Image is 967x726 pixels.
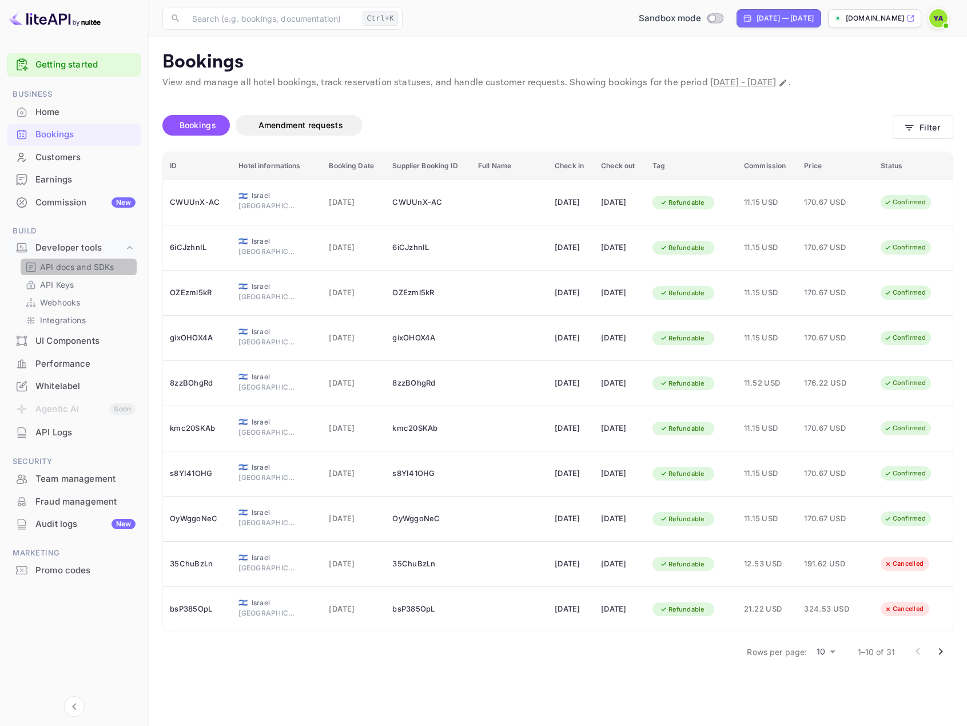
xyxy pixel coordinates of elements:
[170,419,225,438] div: kmc20SKAb
[185,7,358,30] input: Search (e.g. bookings, documentation)
[35,335,136,348] div: UI Components
[652,241,712,255] div: Refundable
[21,259,137,275] div: API docs and SDKs
[35,495,136,509] div: Fraud management
[601,193,639,212] div: [DATE]
[7,455,141,468] span: Security
[392,465,464,483] div: s8YI41OHG
[7,422,141,443] a: API Logs
[35,106,136,119] div: Home
[7,353,141,374] a: Performance
[21,312,137,328] div: Integrations
[601,329,639,347] div: [DATE]
[804,467,861,480] span: 170.67 USD
[25,261,132,273] a: API docs and SDKs
[652,467,712,481] div: Refundable
[329,603,379,616] span: [DATE]
[238,192,248,200] span: Israel
[804,558,861,570] span: 191.62 USD
[555,555,587,573] div: [DATE]
[170,374,225,392] div: 8zzBOhgRd
[252,327,309,337] span: Israel
[555,284,587,302] div: [DATE]
[170,510,225,528] div: OyWggoNeC
[170,465,225,483] div: s8YI41OHG
[35,564,136,577] div: Promo codes
[163,152,232,180] th: ID
[238,382,296,392] span: [GEOGRAPHIC_DATA]
[7,468,141,490] div: Team management
[35,151,136,164] div: Customers
[548,152,594,180] th: Check in
[35,196,136,209] div: Commission
[9,9,101,27] img: LiteAPI logo
[238,418,248,426] span: Israel
[877,285,933,300] div: Confirmed
[929,9,948,27] img: Yariv Adin
[392,329,464,347] div: gixOHOX4A
[252,236,309,247] span: Israel
[929,640,952,663] button: Go to next page
[40,261,114,273] p: API docs and SDKs
[238,337,296,347] span: [GEOGRAPHIC_DATA]
[601,374,639,392] div: [DATE]
[162,51,953,74] p: Bookings
[846,13,904,23] p: [DOMAIN_NAME]
[639,12,701,25] span: Sandbox mode
[7,513,141,534] a: Audit logsNew
[555,329,587,347] div: [DATE]
[392,419,464,438] div: kmc20SKAb
[7,124,141,146] div: Bookings
[25,296,132,308] a: Webhooks
[652,602,712,617] div: Refundable
[804,603,861,616] span: 324.53 USD
[322,152,385,180] th: Booking Date
[238,292,296,302] span: [GEOGRAPHIC_DATA]
[601,465,639,483] div: [DATE]
[7,169,141,190] a: Earnings
[877,557,931,571] div: Cancelled
[652,422,712,436] div: Refundable
[471,152,548,180] th: Full Name
[238,608,296,618] span: [GEOGRAPHIC_DATA]
[7,169,141,191] div: Earnings
[163,152,953,632] table: booking table
[162,115,893,136] div: account-settings tabs
[329,422,379,435] span: [DATE]
[238,473,296,483] span: [GEOGRAPHIC_DATA]
[392,510,464,528] div: OyWggoNeC
[744,558,790,570] span: 12.53 USD
[35,241,124,255] div: Developer tools
[238,554,248,561] span: Israel
[710,77,776,89] span: [DATE] - [DATE]
[601,555,639,573] div: [DATE]
[601,419,639,438] div: [DATE]
[747,646,807,658] p: Rows per page:
[112,197,136,208] div: New
[804,241,861,254] span: 170.67 USD
[170,239,225,257] div: 6iCJzhnIL
[877,240,933,255] div: Confirmed
[238,247,296,257] span: [GEOGRAPHIC_DATA]
[170,329,225,347] div: gixOHOX4A
[874,152,953,180] th: Status
[744,513,790,525] span: 11.15 USD
[252,553,309,563] span: Israel
[877,466,933,481] div: Confirmed
[7,330,141,352] div: UI Components
[252,507,309,518] span: Israel
[35,518,136,531] div: Audit logs
[812,644,839,660] div: 10
[7,225,141,237] span: Build
[170,600,225,618] div: bsP385OpL
[804,332,861,344] span: 170.67 USD
[7,124,141,145] a: Bookings
[555,374,587,392] div: [DATE]
[170,555,225,573] div: 35ChuBzLn
[238,463,248,471] span: Israel
[7,146,141,169] div: Customers
[180,120,216,130] span: Bookings
[804,196,861,209] span: 170.67 USD
[252,598,309,608] span: Israel
[64,696,85,717] button: Collapse navigation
